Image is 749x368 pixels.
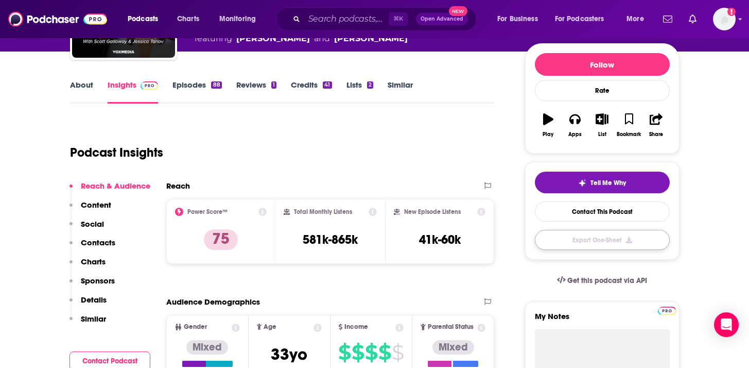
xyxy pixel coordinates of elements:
[419,232,461,247] h3: 41k-60k
[184,324,207,330] span: Gender
[264,324,276,330] span: Age
[365,344,377,361] span: $
[659,10,676,28] a: Show notifications dropdown
[548,11,619,27] button: open menu
[69,257,106,276] button: Charts
[535,230,670,250] button: Export One-Sheet
[187,208,228,215] h2: Power Score™
[81,238,115,247] p: Contacts
[432,340,474,355] div: Mixed
[81,314,106,324] p: Similar
[81,276,115,286] p: Sponsors
[69,181,150,200] button: Reach & Audience
[388,80,413,104] a: Similar
[685,10,701,28] a: Show notifications dropdown
[271,344,307,364] span: 33 yo
[619,11,657,27] button: open menu
[352,344,364,361] span: $
[598,131,606,138] div: List
[568,131,582,138] div: Apps
[392,344,404,361] span: $
[346,80,373,104] a: Lists2
[294,208,352,215] h2: Total Monthly Listens
[303,232,358,247] h3: 581k-865k
[713,8,736,30] button: Show profile menu
[421,16,463,22] span: Open Advanced
[172,80,221,104] a: Episodes88
[578,179,586,187] img: tell me why sparkle
[588,107,615,144] button: List
[338,344,351,361] span: $
[378,344,391,361] span: $
[642,107,669,144] button: Share
[617,131,641,138] div: Bookmark
[535,107,562,144] button: Play
[69,238,115,257] button: Contacts
[616,107,642,144] button: Bookmark
[543,131,553,138] div: Play
[497,12,538,26] span: For Business
[236,32,310,45] a: Jessica Tarlov
[219,12,256,26] span: Monitoring
[658,307,676,315] img: Podchaser Pro
[141,81,159,90] img: Podchaser Pro
[81,219,104,229] p: Social
[490,11,551,27] button: open menu
[416,13,468,25] button: Open AdvancedNew
[291,80,332,104] a: Credits41
[334,32,408,45] a: Scott Galloway
[404,208,461,215] h2: New Episode Listens
[562,107,588,144] button: Apps
[658,305,676,315] a: Pro website
[70,80,93,104] a: About
[649,131,663,138] div: Share
[713,8,736,30] span: Logged in as EC_2026
[177,12,199,26] span: Charts
[70,145,163,160] h1: Podcast Insights
[69,314,106,333] button: Similar
[69,295,107,314] button: Details
[271,81,276,89] div: 1
[727,8,736,16] svg: Add a profile image
[204,229,238,250] p: 75
[590,179,626,187] span: Tell Me Why
[314,32,330,45] span: and
[195,32,408,45] span: featuring
[81,200,111,210] p: Content
[535,311,670,329] label: My Notes
[120,11,171,27] button: open menu
[166,297,260,307] h2: Audience Demographics
[211,81,221,89] div: 88
[567,276,647,285] span: Get this podcast via API
[367,81,373,89] div: 2
[128,12,158,26] span: Podcasts
[389,12,408,26] span: ⌘ K
[535,172,670,193] button: tell me why sparkleTell Me Why
[555,12,604,26] span: For Podcasters
[212,11,269,27] button: open menu
[69,219,104,238] button: Social
[713,8,736,30] img: User Profile
[69,276,115,295] button: Sponsors
[166,181,190,191] h2: Reach
[344,324,368,330] span: Income
[69,200,111,219] button: Content
[8,9,107,29] img: Podchaser - Follow, Share and Rate Podcasts
[549,268,656,293] a: Get this podcast via API
[186,340,228,355] div: Mixed
[323,81,332,89] div: 41
[304,11,389,27] input: Search podcasts, credits, & more...
[428,324,474,330] span: Parental Status
[81,257,106,266] p: Charts
[236,80,276,104] a: Reviews1
[535,53,670,76] button: Follow
[108,80,159,104] a: InsightsPodchaser Pro
[449,6,467,16] span: New
[714,312,739,337] div: Open Intercom Messenger
[626,12,644,26] span: More
[81,181,150,191] p: Reach & Audience
[170,11,205,27] a: Charts
[286,7,486,31] div: Search podcasts, credits, & more...
[81,295,107,305] p: Details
